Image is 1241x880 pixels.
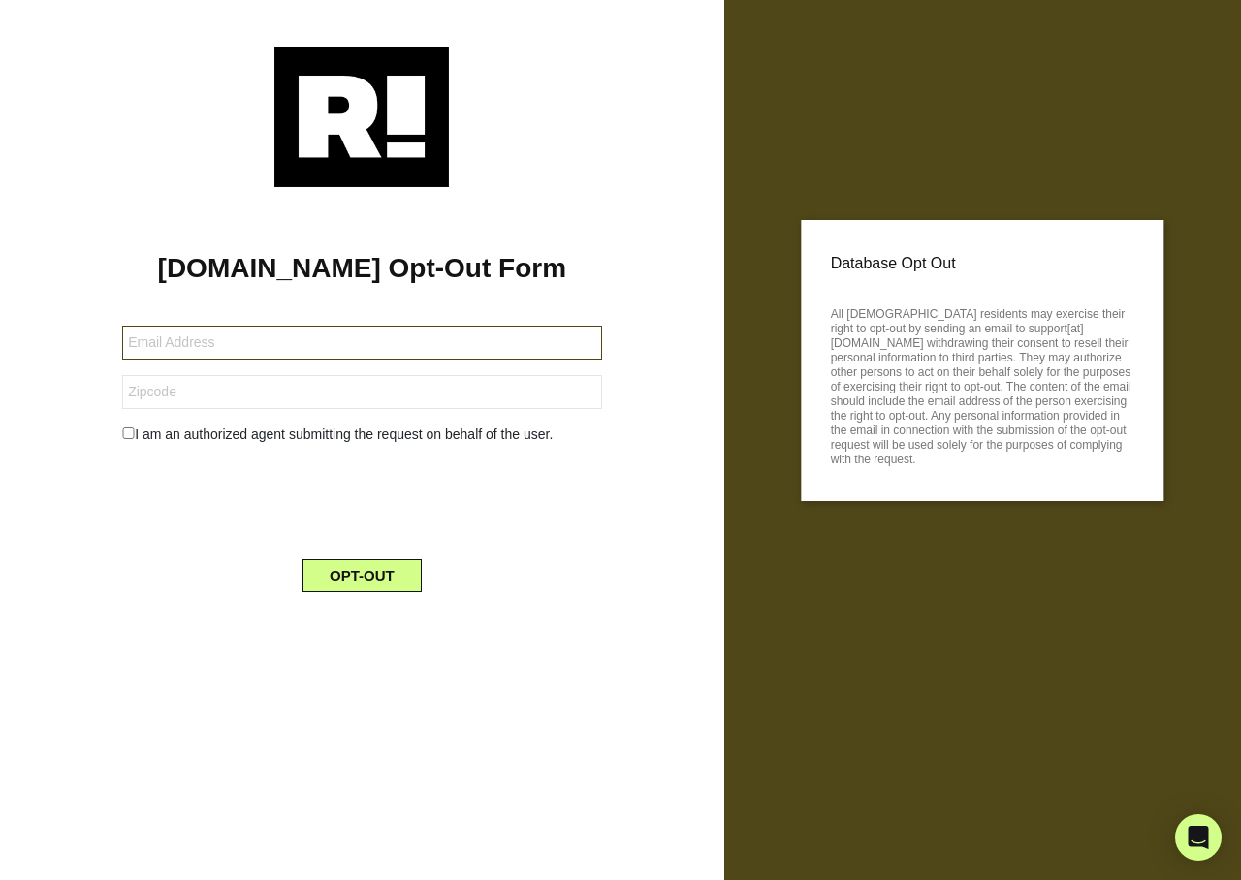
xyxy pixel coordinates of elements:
input: Zipcode [122,375,601,409]
img: Retention.com [274,47,449,187]
div: Open Intercom Messenger [1175,814,1222,861]
button: OPT-OUT [302,559,422,592]
p: Database Opt Out [831,249,1134,278]
iframe: reCAPTCHA [214,460,509,536]
div: I am an authorized agent submitting the request on behalf of the user. [108,424,616,445]
p: All [DEMOGRAPHIC_DATA] residents may exercise their right to opt-out by sending an email to suppo... [831,301,1134,467]
h1: [DOMAIN_NAME] Opt-Out Form [29,252,695,285]
input: Email Address [122,326,601,360]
